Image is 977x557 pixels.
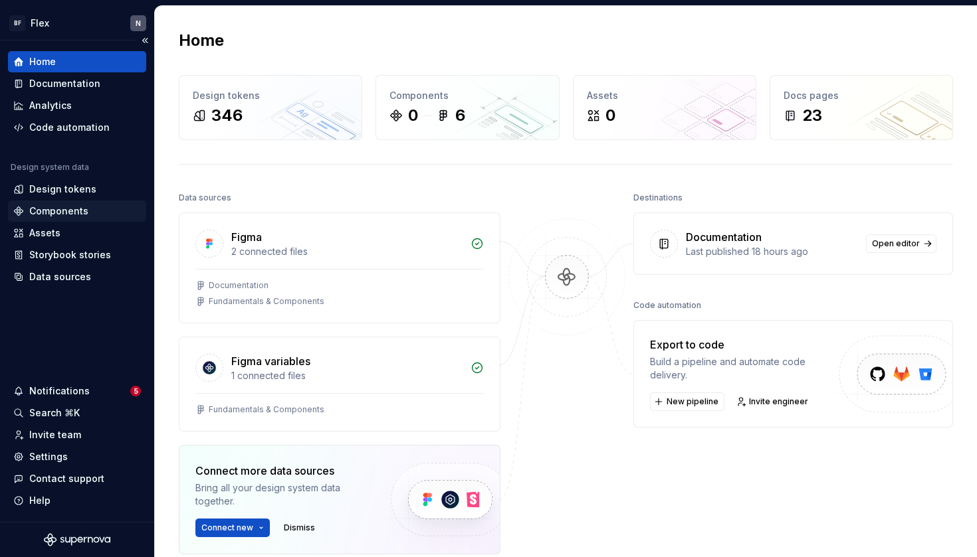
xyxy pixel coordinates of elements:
[8,490,146,511] button: Help
[211,105,243,126] div: 346
[136,31,154,50] button: Collapse sidebar
[29,406,80,420] div: Search ⌘K
[11,162,89,173] div: Design system data
[8,380,146,402] button: Notifications5
[8,266,146,287] a: Data sources
[8,222,146,244] a: Assets
[8,51,146,72] a: Home
[29,226,60,240] div: Assets
[29,494,51,507] div: Help
[29,384,90,398] div: Notifications
[650,392,724,411] button: New pipeline
[587,89,742,102] div: Assets
[455,105,465,126] div: 6
[408,105,418,126] div: 0
[8,402,146,424] button: Search ⌘K
[201,522,253,533] span: Connect new
[29,121,110,134] div: Code automation
[231,245,463,258] div: 2 connected files
[179,337,500,432] a: Figma variables1 connected filesFundamentals & Components
[284,522,315,533] span: Dismiss
[29,77,100,90] div: Documentation
[802,105,822,126] div: 23
[193,89,348,102] div: Design tokens
[8,446,146,467] a: Settings
[8,200,146,222] a: Components
[136,18,141,29] div: N
[770,75,953,140] a: Docs pages23
[29,99,72,112] div: Analytics
[8,179,146,200] a: Design tokens
[179,212,500,323] a: Figma2 connected filesDocumentationFundamentals & Components
[784,89,939,102] div: Docs pages
[209,280,269,291] div: Documentation
[605,105,615,126] div: 0
[8,424,146,445] a: Invite team
[29,472,104,485] div: Contact support
[29,270,91,283] div: Data sources
[231,229,262,245] div: Figma
[633,296,701,315] div: Code automation
[195,518,270,537] button: Connect new
[209,296,324,307] div: Fundamentals & Components
[179,30,224,51] h2: Home
[3,9,152,37] button: BFFlexN
[29,55,56,68] div: Home
[29,450,68,463] div: Settings
[686,229,762,245] div: Documentation
[650,337,838,353] div: Export to code
[278,518,321,537] button: Dismiss
[31,17,49,30] div: Flex
[29,248,111,262] div: Storybook stories
[650,355,838,382] div: Build a pipeline and automate code delivery.
[389,89,545,102] div: Components
[9,15,25,31] div: BF
[8,95,146,116] a: Analytics
[195,463,368,479] div: Connect more data sources
[667,396,718,407] span: New pipeline
[686,245,858,258] div: Last published 18 hours ago
[8,244,146,266] a: Storybook stories
[29,204,88,218] div: Components
[179,75,362,140] a: Design tokens346
[29,183,96,196] div: Design tokens
[866,234,936,253] a: Open editor
[231,369,463,382] div: 1 connected files
[195,481,368,508] div: Bring all your design system data together.
[8,117,146,138] a: Code automation
[749,396,808,407] span: Invite engineer
[44,533,110,546] svg: Supernova Logo
[633,189,683,207] div: Destinations
[209,404,324,415] div: Fundamentals & Components
[29,428,81,441] div: Invite team
[231,353,310,369] div: Figma variables
[376,75,559,140] a: Components06
[573,75,756,140] a: Assets0
[8,73,146,94] a: Documentation
[732,392,814,411] a: Invite engineer
[130,386,141,396] span: 5
[179,189,231,207] div: Data sources
[872,238,920,249] span: Open editor
[8,468,146,489] button: Contact support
